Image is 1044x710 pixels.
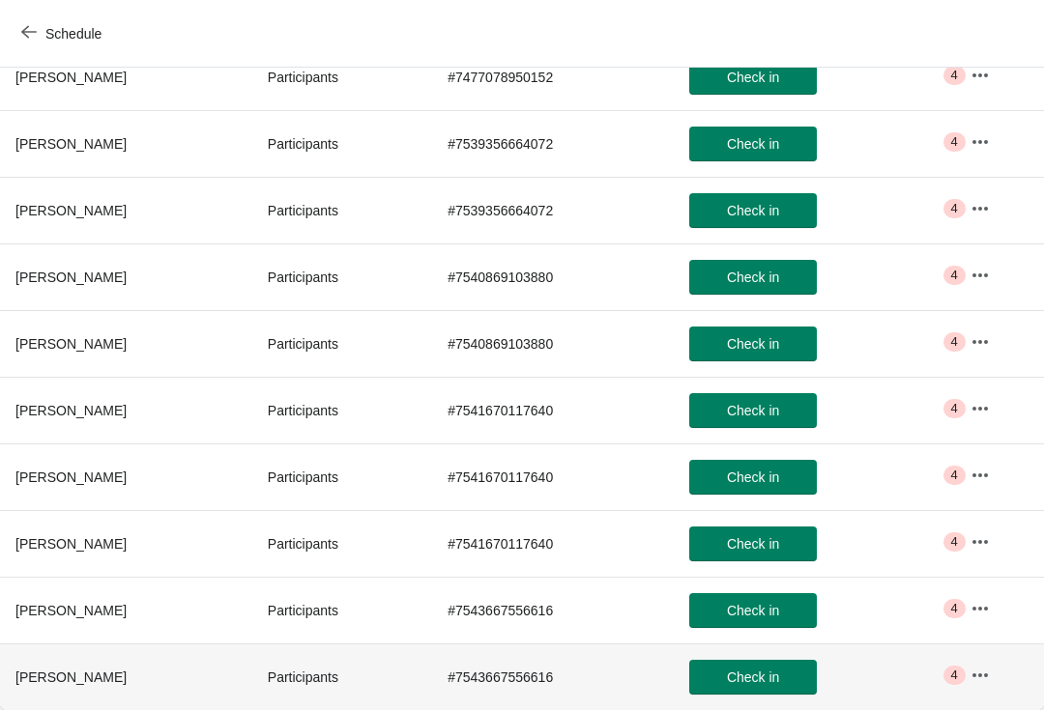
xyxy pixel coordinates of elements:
[432,177,674,243] td: # 7539356664072
[15,336,127,352] span: [PERSON_NAME]
[951,268,958,283] span: 4
[727,136,779,152] span: Check in
[689,260,817,295] button: Check in
[432,643,674,710] td: # 7543667556616
[432,377,674,443] td: # 7541670117640
[951,667,958,683] span: 4
[252,43,432,110] td: Participants
[432,577,674,643] td: # 7543667556616
[689,127,817,161] button: Check in
[252,110,432,177] td: Participants
[15,70,127,85] span: [PERSON_NAME]
[252,310,432,377] td: Participants
[252,377,432,443] td: Participants
[727,403,779,418] span: Check in
[951,468,958,483] span: 4
[432,110,674,177] td: # 7539356664072
[727,203,779,218] span: Check in
[252,643,432,710] td: Participants
[15,669,127,685] span: [PERSON_NAME]
[727,270,779,285] span: Check in
[10,16,117,51] button: Schedule
[252,243,432,310] td: Participants
[15,536,127,552] span: [PERSON_NAME]
[15,203,127,218] span: [PERSON_NAME]
[727,536,779,552] span: Check in
[689,327,817,361] button: Check in
[689,526,817,561] button: Check in
[689,460,817,495] button: Check in
[432,243,674,310] td: # 7540869103880
[15,403,127,418] span: [PERSON_NAME]
[432,310,674,377] td: # 7540869103880
[951,334,958,350] span: 4
[252,577,432,643] td: Participants
[15,603,127,618] span: [PERSON_NAME]
[432,443,674,510] td: # 7541670117640
[951,534,958,550] span: 4
[951,68,958,83] span: 4
[689,193,817,228] button: Check in
[951,134,958,150] span: 4
[951,601,958,616] span: 4
[689,593,817,628] button: Check in
[689,660,817,695] button: Check in
[252,177,432,243] td: Participants
[727,70,779,85] span: Check in
[727,469,779,485] span: Check in
[689,60,817,95] button: Check in
[15,136,127,152] span: [PERSON_NAME]
[45,26,101,42] span: Schedule
[432,510,674,577] td: # 7541670117640
[252,510,432,577] td: Participants
[689,393,817,428] button: Check in
[432,43,674,110] td: # 7477078950152
[727,669,779,685] span: Check in
[252,443,432,510] td: Participants
[15,270,127,285] span: [PERSON_NAME]
[951,401,958,416] span: 4
[727,336,779,352] span: Check in
[727,603,779,618] span: Check in
[951,201,958,216] span: 4
[15,469,127,485] span: [PERSON_NAME]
